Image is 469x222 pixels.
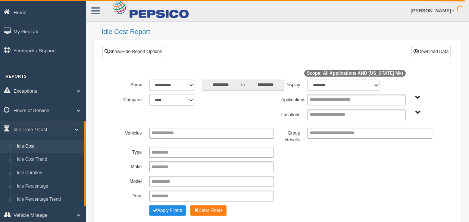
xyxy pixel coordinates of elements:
[13,153,84,166] a: Idle Cost Trend
[101,28,462,36] h2: Idle Cost Report
[13,180,84,193] a: Idle Percentage
[119,161,146,170] label: Make
[277,80,304,89] label: Display
[119,80,146,89] label: Show
[102,46,164,57] a: Show/Hide Report Options
[239,80,247,91] span: to
[119,95,146,104] label: Compare
[13,166,84,180] a: Idle Duration
[277,95,304,104] label: Applications
[13,193,84,206] a: Idle Percentage Trend
[149,205,186,216] button: Change Filter Options
[277,128,304,143] label: Group Results
[411,46,451,57] button: Download Data
[278,110,304,118] label: Locations
[119,147,146,156] label: Type
[119,128,146,137] label: Vehicles
[119,176,146,185] label: Model
[304,70,406,77] span: Scope: All Applications AND [US_STATE] Mkt
[190,205,226,216] button: Change Filter Options
[119,191,146,200] label: Year
[13,140,84,153] a: Idle Cost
